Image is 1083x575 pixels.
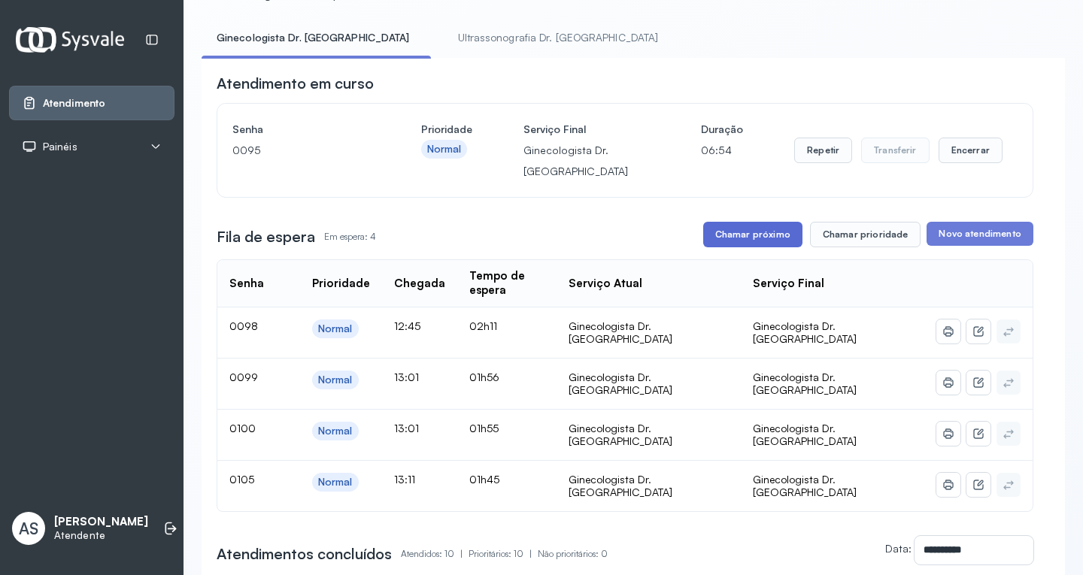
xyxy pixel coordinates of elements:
[232,119,370,140] h4: Senha
[43,97,105,110] span: Atendimento
[217,226,315,247] h3: Fila de espera
[229,277,264,291] div: Senha
[394,422,419,434] span: 13:01
[469,319,497,332] span: 02h11
[394,319,420,332] span: 12:45
[794,138,852,163] button: Repetir
[569,473,728,499] div: Ginecologista Dr. [GEOGRAPHIC_DATA]
[569,371,728,397] div: Ginecologista Dr. [GEOGRAPHIC_DATA]
[703,222,802,247] button: Chamar próximo
[318,374,353,386] div: Normal
[229,319,258,332] span: 0098
[318,322,353,335] div: Normal
[427,143,462,156] div: Normal
[701,140,743,161] p: 06:54
[529,548,532,559] span: |
[217,73,374,94] h3: Atendimento em curso
[810,222,921,247] button: Chamar prioridade
[394,277,445,291] div: Chegada
[523,140,650,182] p: Ginecologista Dr. [GEOGRAPHIC_DATA]
[753,319,857,346] span: Ginecologista Dr. [GEOGRAPHIC_DATA]
[394,473,415,486] span: 13:11
[701,119,743,140] h4: Duração
[753,473,857,499] span: Ginecologista Dr. [GEOGRAPHIC_DATA]
[421,119,472,140] h4: Prioridade
[394,371,419,383] span: 13:01
[538,543,608,564] p: Não prioritários: 0
[569,319,728,346] div: Ginecologista Dr. [GEOGRAPHIC_DATA]
[312,277,370,291] div: Prioridade
[939,138,1003,163] button: Encerrar
[753,371,857,397] span: Ginecologista Dr. [GEOGRAPHIC_DATA]
[54,515,148,529] p: [PERSON_NAME]
[885,542,912,555] label: Data:
[401,543,469,564] p: Atendidos: 10
[229,371,258,383] span: 0099
[469,543,538,564] p: Prioritários: 10
[43,141,77,153] span: Painéis
[217,543,392,564] h3: Atendimentos concluídos
[443,26,674,50] a: Ultrassonografia Dr. [GEOGRAPHIC_DATA]
[469,269,545,298] div: Tempo de espera
[22,95,162,110] a: Atendimento
[54,529,148,542] p: Atendente
[753,422,857,448] span: Ginecologista Dr. [GEOGRAPHIC_DATA]
[569,277,642,291] div: Serviço Atual
[229,422,256,434] span: 0100
[569,422,728,448] div: Ginecologista Dr. [GEOGRAPHIC_DATA]
[460,548,463,559] span: |
[469,371,499,383] span: 01h56
[318,425,353,437] div: Normal
[927,222,1033,246] button: Novo atendimento
[753,277,824,291] div: Serviço Final
[469,422,499,434] span: 01h55
[469,473,499,486] span: 01h45
[324,226,376,247] p: Em espera: 4
[202,26,425,50] a: Ginecologista Dr. [GEOGRAPHIC_DATA]
[232,140,370,161] p: 0095
[523,119,650,140] h4: Serviço Final
[16,27,124,52] img: Logotipo do estabelecimento
[318,476,353,489] div: Normal
[229,473,254,486] span: 0105
[861,138,930,163] button: Transferir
